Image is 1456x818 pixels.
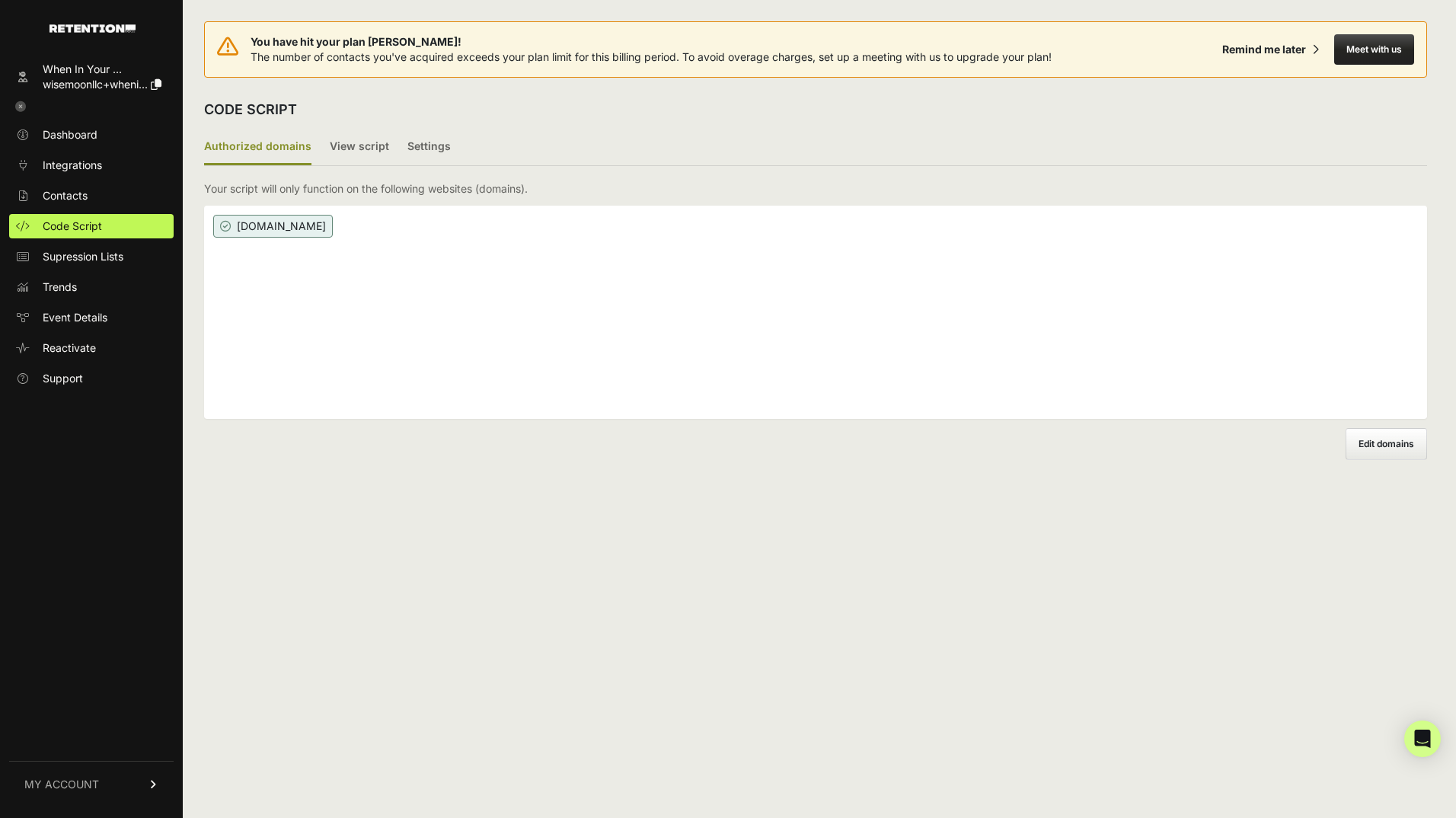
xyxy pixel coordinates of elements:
span: Event Details [43,310,107,325]
span: wisemoonllc+wheni... [43,78,148,91]
span: Trends [43,280,77,295]
a: Event Details [9,305,174,330]
span: [DOMAIN_NAME] [213,215,333,238]
span: Support [43,371,83,386]
a: Supression Lists [9,244,174,269]
div: When In Your ... [43,62,161,77]
span: MY ACCOUNT [24,777,99,792]
a: When In Your ... wisemoonllc+wheni... [9,57,174,97]
p: Your script will only function on the following websites (domains). [204,181,528,197]
a: Integrations [9,153,174,177]
span: Contacts [43,188,88,203]
a: Reactivate [9,336,174,360]
label: Settings [407,129,451,165]
span: Supression Lists [43,249,123,264]
span: Reactivate [43,340,96,356]
span: Edit domains [1359,438,1414,449]
a: Code Script [9,214,174,238]
label: Authorized domains [204,129,311,165]
span: Code Script [43,219,102,234]
a: Trends [9,275,174,299]
label: View script [330,129,389,165]
h2: CODE SCRIPT [204,99,297,120]
img: Retention.com [49,24,136,33]
a: Support [9,366,174,391]
button: Meet with us [1334,34,1414,65]
span: The number of contacts you've acquired exceeds your plan limit for this billing period. To avoid ... [251,50,1052,63]
div: Open Intercom Messenger [1404,721,1441,757]
div: Remind me later [1222,42,1306,57]
a: Contacts [9,184,174,208]
span: You have hit your plan [PERSON_NAME]! [251,34,1052,50]
span: Dashboard [43,127,97,142]
a: Dashboard [9,123,174,147]
span: Integrations [43,158,102,173]
a: MY ACCOUNT [9,761,174,807]
button: Remind me later [1216,36,1325,63]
